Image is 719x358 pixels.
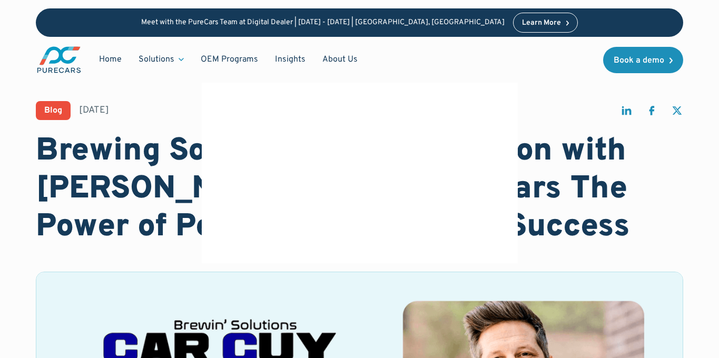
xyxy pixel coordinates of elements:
[192,49,267,69] a: OEM Programs
[314,49,366,69] a: About Us
[36,45,82,74] a: main
[36,133,683,246] h1: Brewing Solutions: A Conversation with [PERSON_NAME], CEO of PureCars The Power of People in Auto...
[79,104,109,117] div: [DATE]
[202,53,518,263] img: blank image
[603,47,683,73] a: Book a demo
[267,49,314,69] a: Insights
[130,49,192,69] div: Solutions
[645,104,658,122] a: share on facebook
[139,54,174,65] div: Solutions
[141,18,505,27] p: Meet with the PureCars Team at Digital Dealer | [DATE] - [DATE] | [GEOGRAPHIC_DATA], [GEOGRAPHIC_...
[36,45,82,74] img: purecars logo
[91,49,130,69] a: Home
[671,104,683,122] a: share on twitter
[513,13,578,33] a: Learn More
[522,19,561,27] div: Learn More
[44,106,62,115] div: Blog
[620,104,633,122] a: share on linkedin
[614,56,664,65] div: Book a demo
